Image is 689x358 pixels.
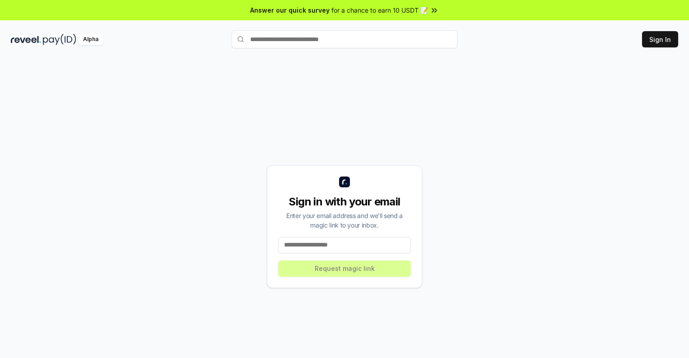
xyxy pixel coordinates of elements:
[250,5,330,15] span: Answer our quick survey
[278,195,411,209] div: Sign in with your email
[278,211,411,230] div: Enter your email address and we’ll send a magic link to your inbox.
[11,34,41,45] img: reveel_dark
[78,34,103,45] div: Alpha
[43,34,76,45] img: pay_id
[331,5,428,15] span: for a chance to earn 10 USDT 📝
[339,177,350,187] img: logo_small
[642,31,678,47] button: Sign In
